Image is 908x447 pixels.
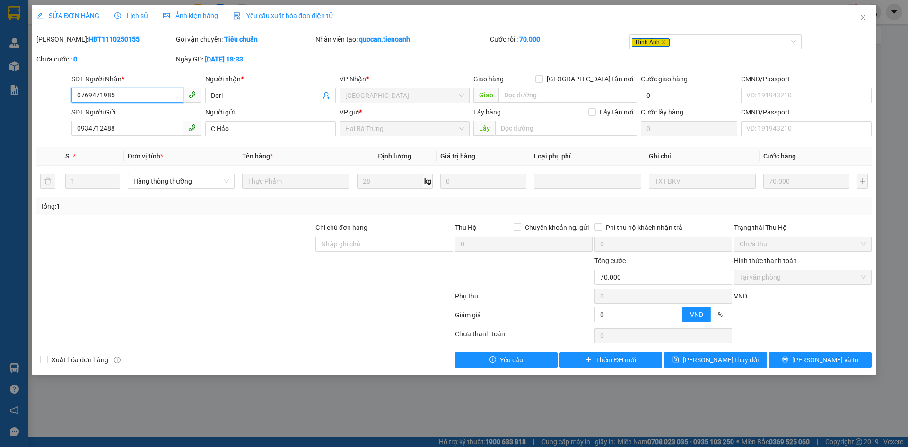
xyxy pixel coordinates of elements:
span: phone [188,91,196,98]
th: Ghi chú [645,147,760,166]
span: edit [36,12,43,19]
label: Cước giao hàng [641,75,688,83]
span: [GEOGRAPHIC_DATA] tận nơi [543,74,637,84]
span: clock-circle [114,12,121,19]
span: Hình Ảnh [632,38,670,47]
span: user-add [323,92,330,99]
span: close [661,40,666,44]
input: 0 [440,174,526,189]
button: delete [40,174,55,189]
span: Lấy hàng [473,108,501,116]
span: Tên hàng [242,152,273,160]
span: Chuyển khoản ng. gửi [521,222,593,233]
span: VND [690,311,703,318]
span: Lịch sử [114,12,148,19]
span: VP Nhận [340,75,366,83]
div: Nhân viên tạo: [315,34,488,44]
input: Ghi chú đơn hàng [315,237,453,252]
span: printer [782,356,788,364]
span: Yêu cầu xuất hóa đơn điện tử [233,12,333,19]
span: Ảnh kiện hàng [163,12,218,19]
b: Tiêu chuẩn [224,35,258,43]
span: Tổng cước [594,257,626,264]
div: [PERSON_NAME]: [36,34,174,44]
b: quocan.tienoanh [359,35,410,43]
span: SL [65,152,73,160]
b: [DATE] 18:33 [205,55,243,63]
span: VND [734,292,747,300]
span: Định lượng [378,152,411,160]
span: SỬA ĐƠN HÀNG [36,12,99,19]
div: Chưa cước : [36,54,174,64]
div: Chưa thanh toán [454,329,594,345]
span: Thu Hộ [455,224,477,231]
button: save[PERSON_NAME] thay đổi [664,352,767,368]
div: Phụ thu [454,291,594,307]
span: [PERSON_NAME] thay đổi [683,355,759,365]
b: 0 [73,55,77,63]
b: HBT1110250155 [88,35,140,43]
span: Yêu cầu [500,355,523,365]
button: plusThêm ĐH mới [559,352,662,368]
span: [PERSON_NAME] và In [792,355,858,365]
span: Phí thu hộ khách nhận trả [602,222,686,233]
div: Tổng: 1 [40,201,350,211]
label: Hình thức thanh toán [734,257,797,264]
span: kg [423,174,433,189]
div: SĐT Người Nhận [71,74,201,84]
input: VD: Bàn, Ghế [242,174,349,189]
span: Xuất hóa đơn hàng [48,355,112,365]
b: 70.000 [519,35,540,43]
div: Trạng thái Thu Hộ [734,222,872,233]
span: Hai Bà Trưng [345,122,464,136]
span: Giao [473,88,498,103]
button: exclamation-circleYêu cầu [455,352,558,368]
span: Giao hàng [473,75,504,83]
input: Cước lấy hàng [641,121,737,136]
span: save [672,356,679,364]
span: % [718,311,723,318]
div: SĐT Người Gửi [71,107,201,117]
div: VP gửi [340,107,470,117]
span: Giá trị hàng [440,152,475,160]
div: CMND/Passport [741,107,871,117]
button: printer[PERSON_NAME] và In [769,352,872,368]
button: plus [857,174,867,189]
span: Chưa thu [740,237,866,251]
span: plus [585,356,592,364]
th: Loại phụ phí [530,147,645,166]
label: Cước lấy hàng [641,108,683,116]
span: Tại văn phòng [740,270,866,284]
input: Dọc đường [495,121,637,136]
span: Lấy tận nơi [596,107,637,117]
span: Đơn vị tính [128,152,163,160]
img: icon [233,12,241,20]
div: Gói vận chuyển: [176,34,314,44]
span: Cước hàng [763,152,796,160]
span: info-circle [114,357,121,363]
span: Thêm ĐH mới [596,355,636,365]
input: Ghi Chú [649,174,756,189]
span: close [859,14,867,21]
span: Hàng thông thường [133,174,229,188]
input: Cước giao hàng [641,88,737,103]
span: exclamation-circle [489,356,496,364]
div: CMND/Passport [741,74,871,84]
div: Người gửi [205,107,335,117]
span: phone [188,124,196,131]
span: Lấy [473,121,495,136]
div: Cước rồi : [490,34,628,44]
input: 0 [763,174,849,189]
div: Người nhận [205,74,335,84]
input: Dọc đường [498,88,637,103]
span: picture [163,12,170,19]
span: Thủ Đức [345,88,464,103]
label: Ghi chú đơn hàng [315,224,367,231]
div: Giảm giá [454,310,594,326]
div: Ngày GD: [176,54,314,64]
button: Close [850,5,876,31]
